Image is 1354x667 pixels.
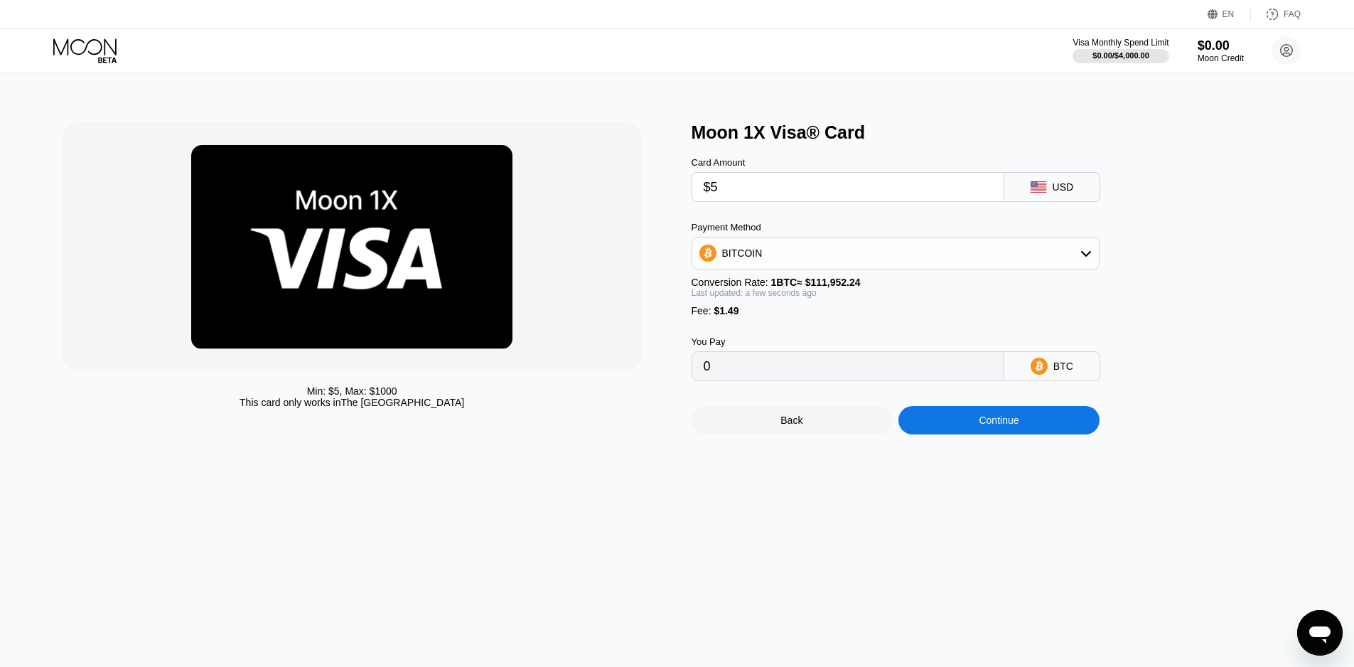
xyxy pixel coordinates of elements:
[704,173,992,201] input: $0.00
[692,239,1099,267] div: BITCOIN
[1073,38,1168,63] div: Visa Monthly Spend Limit$0.00/$4,000.00
[307,385,397,397] div: Min: $ 5 , Max: $ 1000
[1092,51,1149,60] div: $0.00 / $4,000.00
[1223,9,1235,19] div: EN
[692,277,1100,288] div: Conversion Rate:
[1251,7,1301,21] div: FAQ
[979,415,1019,426] div: Continue
[722,247,763,259] div: BITCOIN
[1053,361,1073,372] div: BTC
[240,397,464,408] div: This card only works in The [GEOGRAPHIC_DATA]
[714,305,738,316] span: $1.49
[692,157,1004,168] div: Card Amount
[1284,9,1301,19] div: FAQ
[780,415,802,426] div: Back
[692,288,1100,298] div: Last updated: a few seconds ago
[692,336,1004,347] div: You Pay
[1198,53,1244,63] div: Moon Credit
[692,406,893,434] div: Back
[771,277,861,288] span: 1 BTC ≈ $111,952.24
[1198,38,1244,53] div: $0.00
[1073,38,1168,48] div: Visa Monthly Spend Limit
[692,122,1306,143] div: Moon 1X Visa® Card
[692,305,1100,316] div: Fee :
[1208,7,1251,21] div: EN
[1053,181,1074,193] div: USD
[898,406,1100,434] div: Continue
[1198,38,1244,63] div: $0.00Moon Credit
[1297,610,1343,656] iframe: Button to launch messaging window
[692,222,1100,233] div: Payment Method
